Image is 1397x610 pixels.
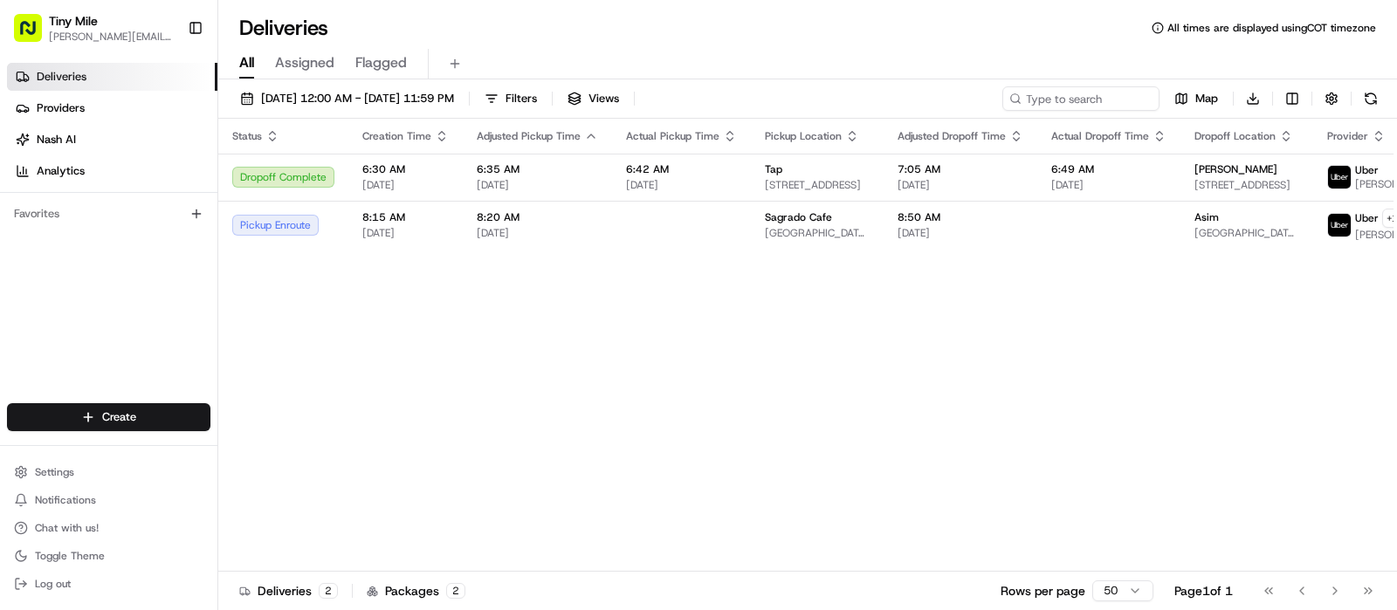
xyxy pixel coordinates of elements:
span: Deliveries [37,69,86,85]
span: Asim [1194,210,1219,224]
span: Actual Pickup Time [626,129,719,143]
a: 💻API Documentation [141,246,287,278]
div: Page 1 of 1 [1174,582,1233,600]
img: uber-new-logo.jpeg [1328,214,1351,236]
span: [DATE] [362,178,449,192]
img: 1736555255976-a54dd68f-1ca7-489b-9aae-adbdc363a1c4 [17,167,49,198]
span: [DATE] [477,178,598,192]
div: Start new chat [59,167,286,184]
button: Views [560,86,627,111]
button: Toggle Theme [7,544,210,568]
p: Welcome 👋 [17,70,318,98]
div: We're available if you need us! [59,184,221,198]
a: Analytics [7,157,217,185]
span: 6:35 AM [477,162,598,176]
span: [DATE] 12:00 AM - [DATE] 11:59 PM [261,91,454,106]
span: Uber [1355,163,1379,177]
img: uber-new-logo.jpeg [1328,166,1351,188]
span: Chat with us! [35,521,99,535]
button: Refresh [1359,86,1383,111]
span: Notifications [35,493,96,507]
button: Start new chat [297,172,318,193]
span: All [239,52,254,73]
span: [DATE] [898,226,1023,240]
span: Adjusted Dropoff Time [898,129,1006,143]
span: [STREET_ADDRESS] [765,178,870,192]
span: Knowledge Base [35,253,134,271]
span: Provider [1327,129,1368,143]
span: Providers [37,100,85,116]
span: Tap [765,162,782,176]
a: 📗Knowledge Base [10,246,141,278]
span: Actual Dropoff Time [1051,129,1149,143]
span: Dropoff Location [1194,129,1276,143]
button: Tiny Mile[PERSON_NAME][EMAIL_ADDRESS] [7,7,181,49]
a: Nash AI [7,126,217,154]
span: Filters [506,91,537,106]
button: Map [1166,86,1226,111]
button: Chat with us! [7,516,210,540]
div: Packages [367,582,465,600]
span: 6:49 AM [1051,162,1166,176]
div: Deliveries [239,582,338,600]
span: [DATE] [626,178,737,192]
span: Pylon [174,296,211,309]
span: Pickup Location [765,129,842,143]
p: Rows per page [1001,582,1085,600]
span: [GEOGRAPHIC_DATA][STREET_ADDRESS] [765,226,870,240]
span: API Documentation [165,253,280,271]
img: Nash [17,17,52,52]
span: Log out [35,577,71,591]
a: Deliveries [7,63,217,91]
span: All times are displayed using COT timezone [1167,21,1376,35]
span: [DATE] [898,178,1023,192]
span: [GEOGRAPHIC_DATA][STREET_ADDRESS] [1194,226,1299,240]
span: Assigned [275,52,334,73]
span: Analytics [37,163,85,179]
span: Views [588,91,619,106]
span: 6:42 AM [626,162,737,176]
button: Filters [477,86,545,111]
button: Notifications [7,488,210,512]
a: Powered byPylon [123,295,211,309]
span: [DATE] [1051,178,1166,192]
span: Toggle Theme [35,549,105,563]
span: Status [232,129,262,143]
div: 2 [446,583,465,599]
span: 8:15 AM [362,210,449,224]
span: 8:50 AM [898,210,1023,224]
button: Log out [7,572,210,596]
div: 2 [319,583,338,599]
input: Type to search [1002,86,1160,111]
h1: Deliveries [239,14,328,42]
span: Create [102,409,136,425]
span: [DATE] [477,226,598,240]
span: Map [1195,91,1218,106]
span: Adjusted Pickup Time [477,129,581,143]
span: Flagged [355,52,407,73]
span: 8:20 AM [477,210,598,224]
div: Favorites [7,200,210,228]
span: [DATE] [362,226,449,240]
button: [PERSON_NAME][EMAIL_ADDRESS] [49,30,174,44]
span: Settings [35,465,74,479]
span: [STREET_ADDRESS] [1194,178,1299,192]
div: 📗 [17,255,31,269]
div: 💻 [148,255,162,269]
span: Nash AI [37,132,76,147]
button: Tiny Mile [49,12,98,30]
span: Uber [1355,211,1379,225]
span: [PERSON_NAME] [1194,162,1277,176]
button: Create [7,403,210,431]
span: 7:05 AM [898,162,1023,176]
input: Clear [45,113,288,131]
span: Sagrado Cafe [765,210,832,224]
button: [DATE] 12:00 AM - [DATE] 11:59 PM [232,86,462,111]
span: Creation Time [362,129,431,143]
a: Providers [7,94,217,122]
span: 6:30 AM [362,162,449,176]
button: Settings [7,460,210,484]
